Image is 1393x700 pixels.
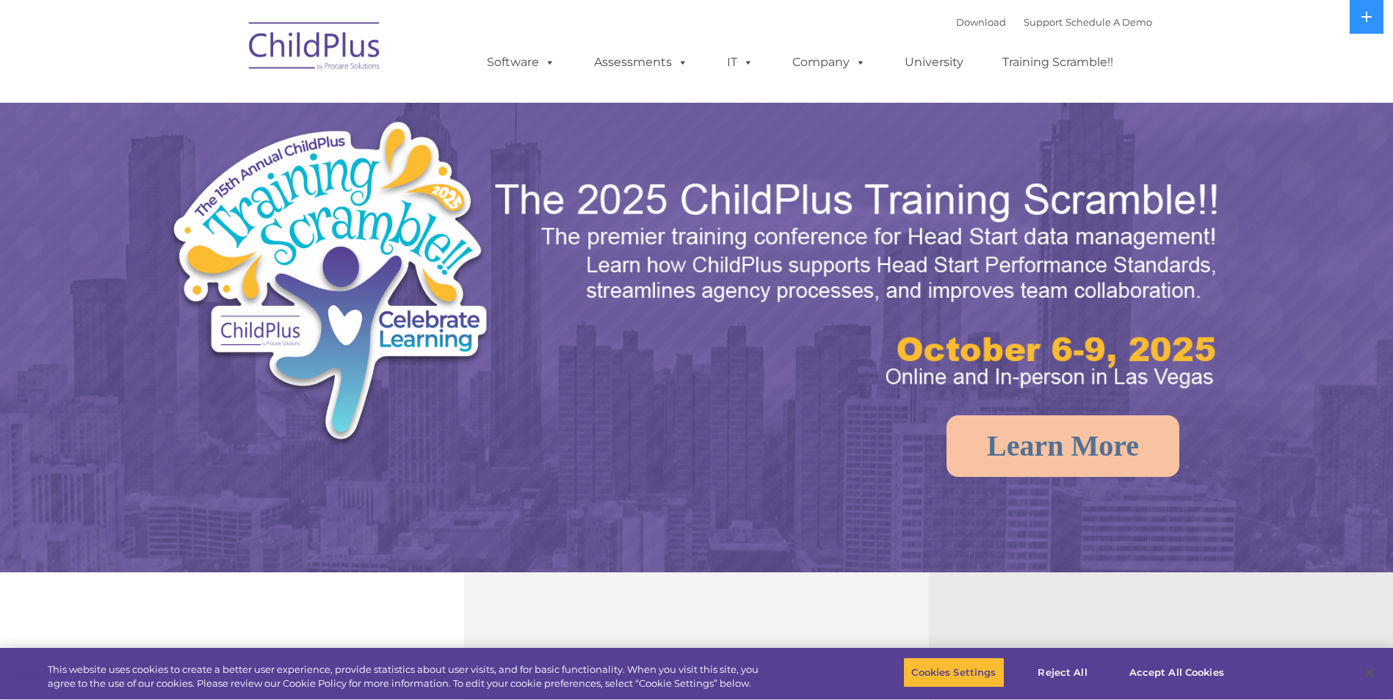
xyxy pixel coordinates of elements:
a: Company [778,48,880,77]
a: University [890,48,978,77]
font: | [956,16,1152,28]
a: Learn More [947,415,1179,477]
a: IT [712,48,768,77]
a: Software [472,48,570,77]
a: Assessments [579,48,703,77]
div: This website uses cookies to create a better user experience, provide statistics about user visit... [48,663,766,691]
a: Support [1024,16,1063,28]
button: Cookies Settings [903,657,1004,688]
button: Reject All [1017,657,1109,688]
a: Schedule A Demo [1065,16,1152,28]
a: Training Scramble!! [988,48,1128,77]
button: Close [1353,657,1386,689]
button: Accept All Cookies [1121,657,1232,688]
a: Download [956,16,1006,28]
img: ChildPlus by Procare Solutions [242,12,388,85]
